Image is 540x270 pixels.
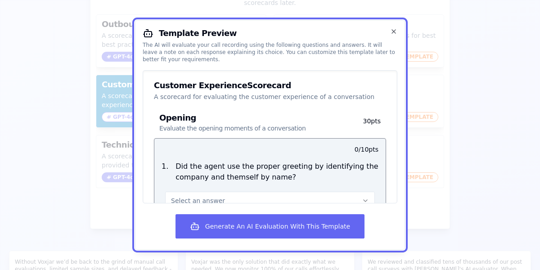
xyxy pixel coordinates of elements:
h2: Template Preview [143,28,397,39]
p: 30 pts [344,117,381,133]
div: The AI will evaluate your call recording using the following questions and answers. It will leave... [143,41,397,63]
p: A scorecard for evaluating the customer experience of a conversation [154,92,386,101]
span: Select an answer [171,196,225,205]
p: Evaluate the opening moments of a conversation [159,124,306,133]
p: 0 / 10 pts [355,145,378,154]
h3: Opening [159,114,344,133]
h3: Customer Experience Scorecard [154,81,291,90]
p: Did the agent use the proper greeting by identifying the company and themself by name? [175,161,378,183]
p: 1 . [158,161,172,183]
button: Generate An AI Evaluation With This Template [175,214,364,238]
